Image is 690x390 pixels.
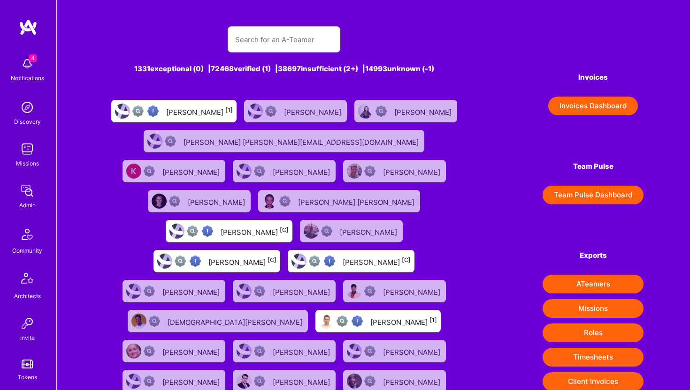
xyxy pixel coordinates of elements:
[237,374,252,389] img: User Avatar
[202,225,213,237] img: High Potential User
[337,315,348,327] img: Not fully vetted
[543,73,644,82] h4: Invoices
[273,285,332,297] div: [PERSON_NAME]
[225,106,233,113] sup: [1]
[22,360,33,368] img: tokens
[312,306,445,336] a: User AvatarNot fully vettedHigh Potential User[PERSON_NAME][1]
[12,246,42,255] div: Community
[351,96,461,126] a: User AvatarNot Scrubbed[PERSON_NAME]
[543,186,644,204] button: Team Pulse Dashboard
[166,105,233,117] div: [PERSON_NAME]
[16,223,38,246] img: Community
[152,194,167,209] img: User Avatar
[347,374,362,389] img: User Avatar
[147,105,159,117] img: High Potential User
[273,345,332,357] div: [PERSON_NAME]
[237,344,252,359] img: User Avatar
[162,165,222,177] div: [PERSON_NAME]
[543,299,644,318] button: Missions
[296,216,406,246] a: User AvatarNot Scrubbed[PERSON_NAME]
[29,54,37,62] span: 4
[268,256,276,263] sup: [C]
[298,195,416,207] div: [PERSON_NAME] [PERSON_NAME]
[543,275,644,293] button: ATeamers
[543,97,644,115] a: Invoices Dashboard
[543,251,644,260] h4: Exports
[126,344,141,359] img: User Avatar
[383,345,442,357] div: [PERSON_NAME]
[18,372,37,382] div: Tokens
[343,255,411,267] div: [PERSON_NAME]
[376,105,387,117] img: Not Scrubbed
[240,96,351,126] a: User AvatarNot Scrubbed[PERSON_NAME]
[347,284,362,299] img: User Avatar
[11,73,44,83] div: Notifications
[144,165,155,177] img: Not Scrubbed
[140,126,428,156] a: User AvatarNot Scrubbed[PERSON_NAME] [PERSON_NAME][EMAIL_ADDRESS][DOMAIN_NAME]
[19,19,38,36] img: logo
[370,315,437,327] div: [PERSON_NAME]
[165,135,176,147] img: Not Scrubbed
[237,164,252,179] img: User Avatar
[221,225,289,237] div: [PERSON_NAME]
[265,105,276,117] img: Not Scrubbed
[124,306,312,336] a: User AvatarNot Scrubbed[DEMOGRAPHIC_DATA][PERSON_NAME]
[248,104,263,119] img: User Avatar
[364,375,376,387] img: Not Scrubbed
[162,285,222,297] div: [PERSON_NAME]
[144,345,155,357] img: Not Scrubbed
[132,105,144,117] img: Not fully vetted
[150,246,284,276] a: User AvatarNot fully vettedHigh Potential User[PERSON_NAME][C]
[126,284,141,299] img: User Avatar
[309,255,320,267] img: Not fully vetted
[279,195,291,207] img: Not Scrubbed
[103,64,465,74] div: 1331 exceptional (0) | 72468 verified (1) | 38697 insufficient (2+) | 14993 unknown (-1)
[144,285,155,297] img: Not Scrubbed
[149,315,160,327] img: Not Scrubbed
[162,216,296,246] a: User AvatarNot fully vettedHigh Potential User[PERSON_NAME][C]
[237,284,252,299] img: User Avatar
[162,345,222,357] div: [PERSON_NAME]
[273,375,332,387] div: [PERSON_NAME]
[543,348,644,367] button: Timesheets
[190,255,201,267] img: High Potential User
[340,225,399,237] div: [PERSON_NAME]
[402,256,411,263] sup: [C]
[144,186,254,216] a: User AvatarNot Scrubbed[PERSON_NAME]
[18,98,37,117] img: discovery
[184,135,421,147] div: [PERSON_NAME] [PERSON_NAME][EMAIL_ADDRESS][DOMAIN_NAME]
[262,194,277,209] img: User Avatar
[254,285,265,297] img: Not Scrubbed
[254,186,424,216] a: User AvatarNot Scrubbed[PERSON_NAME] [PERSON_NAME]
[280,226,289,233] sup: [C]
[187,225,198,237] img: Not fully vetted
[364,285,376,297] img: Not Scrubbed
[235,28,333,52] input: Search for an A-Teamer
[324,255,335,267] img: High Potential User
[115,104,130,119] img: User Avatar
[548,97,638,115] button: Invoices Dashboard
[19,200,36,210] div: Admin
[254,375,265,387] img: Not Scrubbed
[169,195,180,207] img: Not Scrubbed
[175,255,186,267] img: Not fully vetted
[229,276,339,306] a: User AvatarNot Scrubbed[PERSON_NAME]
[169,224,184,239] img: User Avatar
[18,181,37,200] img: admin teamwork
[229,336,339,366] a: User AvatarNot Scrubbed[PERSON_NAME]
[126,164,141,179] img: User Avatar
[14,291,41,301] div: Architects
[157,254,172,269] img: User Avatar
[147,134,162,149] img: User Avatar
[543,323,644,342] button: Roles
[119,336,229,366] a: User AvatarNot Scrubbed[PERSON_NAME]
[18,54,37,73] img: bell
[144,375,155,387] img: Not Scrubbed
[394,105,453,117] div: [PERSON_NAME]
[347,164,362,179] img: User Avatar
[16,269,38,291] img: Architects
[321,225,332,237] img: Not Scrubbed
[383,165,442,177] div: [PERSON_NAME]
[188,195,247,207] div: [PERSON_NAME]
